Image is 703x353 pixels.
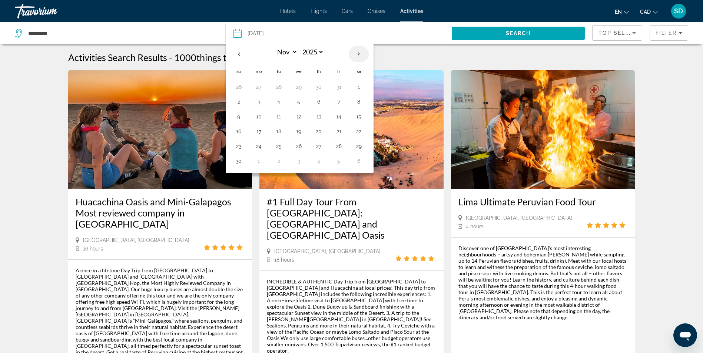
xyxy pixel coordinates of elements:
[650,25,688,41] button: Filters
[174,52,278,63] h2: 1000
[274,257,294,263] span: 18 hours
[353,141,365,151] button: Day 29
[273,141,285,151] button: Day 25
[253,97,265,107] button: Day 3
[673,323,697,347] iframe: Button to launch messaging window
[233,156,245,166] button: Day 30
[313,97,325,107] button: Day 6
[229,46,369,168] table: Left calendar grid
[196,52,278,63] span: things to experience
[273,126,285,137] button: Day 18
[353,111,365,122] button: Day 15
[333,82,345,92] button: Day 31
[233,22,444,44] button: [DATE]Date: Oct 10, 2025
[253,141,265,151] button: Day 24
[253,126,265,137] button: Day 17
[353,126,365,137] button: Day 22
[273,156,285,166] button: Day 2
[458,196,628,207] a: Lima Ultimate Peruvian Food Tour
[273,46,298,58] select: Select month
[253,111,265,122] button: Day 10
[273,97,285,107] button: Day 4
[615,9,622,15] span: en
[83,237,189,243] span: [GEOGRAPHIC_DATA], [GEOGRAPHIC_DATA]
[280,8,296,14] a: Hotels
[267,196,436,241] a: #1 Full Day Tour From [GEOGRAPHIC_DATA]: [GEOGRAPHIC_DATA] and [GEOGRAPHIC_DATA] Oasis
[273,111,285,122] button: Day 11
[233,97,245,107] button: Day 2
[313,156,325,166] button: Day 4
[68,52,167,63] h1: Activities Search Results
[640,9,651,15] span: CAD
[68,70,252,189] img: Huacachina Oasis and Mini-Galapagos Most reviewed company in Peru
[233,126,245,137] button: Day 16
[15,1,89,21] a: Travorium
[333,141,345,151] button: Day 28
[76,196,245,229] a: Huacachina Oasis and Mini-Galapagos Most reviewed company in [GEOGRAPHIC_DATA]
[27,28,214,39] input: Search destination
[451,70,635,189] img: Lima Ultimate Peruvian Food Tour
[274,248,381,254] span: [GEOGRAPHIC_DATA], [GEOGRAPHIC_DATA]
[598,28,636,37] mat-select: Sort by
[353,97,365,107] button: Day 8
[313,126,325,137] button: Day 20
[293,141,305,151] button: Day 26
[273,82,285,92] button: Day 28
[353,82,365,92] button: Day 1
[674,7,683,15] span: SD
[313,111,325,122] button: Day 13
[169,52,172,63] span: -
[293,111,305,122] button: Day 12
[311,8,327,14] a: Flights
[253,156,265,166] button: Day 1
[83,246,103,252] span: 16 hours
[333,111,345,122] button: Day 14
[253,82,265,92] button: Day 27
[293,82,305,92] button: Day 29
[353,156,365,166] button: Day 6
[233,141,245,151] button: Day 23
[293,156,305,166] button: Day 3
[342,8,353,14] a: Cars
[333,126,345,137] button: Day 21
[400,8,423,14] a: Activities
[233,111,245,122] button: Day 9
[452,27,585,40] button: Search
[300,46,324,58] select: Select year
[313,82,325,92] button: Day 30
[466,223,484,229] span: 4 hours
[640,6,658,17] button: Change currency
[293,126,305,137] button: Day 19
[615,6,629,17] button: Change language
[333,97,345,107] button: Day 7
[349,46,369,63] button: Next month
[293,97,305,107] button: Day 5
[368,8,385,14] a: Cruises
[466,215,572,221] span: [GEOGRAPHIC_DATA], [GEOGRAPHIC_DATA]
[229,46,249,63] button: Previous month
[506,30,531,36] span: Search
[656,30,677,36] span: Filter
[233,82,245,92] button: Day 26
[669,3,688,19] button: User Menu
[598,30,641,36] span: Top Sellers
[333,156,345,166] button: Day 5
[458,245,628,320] div: Discover one of [GEOGRAPHIC_DATA]’s most interesting neighbourhoods – artsy and bohemian [PERSON_...
[313,141,325,151] button: Day 27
